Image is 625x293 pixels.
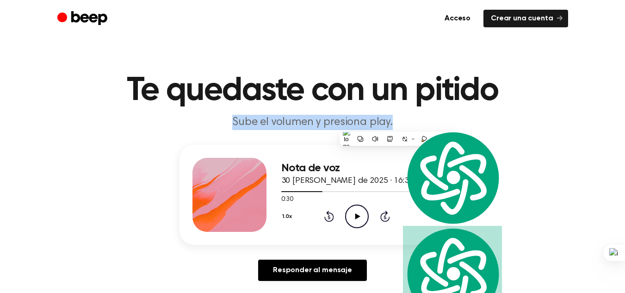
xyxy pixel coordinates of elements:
[483,10,568,27] a: Crear una cuenta
[281,162,340,174] font: Nota de voz
[273,267,352,274] font: Responder al mensaje
[403,130,502,226] img: logo.svg
[127,74,498,107] font: Te quedaste con un pitido
[282,214,292,219] font: 1.0x
[281,209,296,224] button: 1.0x
[281,196,293,203] font: 0:30
[437,10,478,27] a: Acceso
[491,15,553,22] font: Crear una cuenta
[232,117,393,128] font: Sube el volumen y presiona play.
[258,260,367,281] a: Responder al mensaje
[57,10,110,28] a: Bip
[281,177,414,185] font: 30 [PERSON_NAME] de 2025 · 16:37
[445,15,470,22] font: Acceso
